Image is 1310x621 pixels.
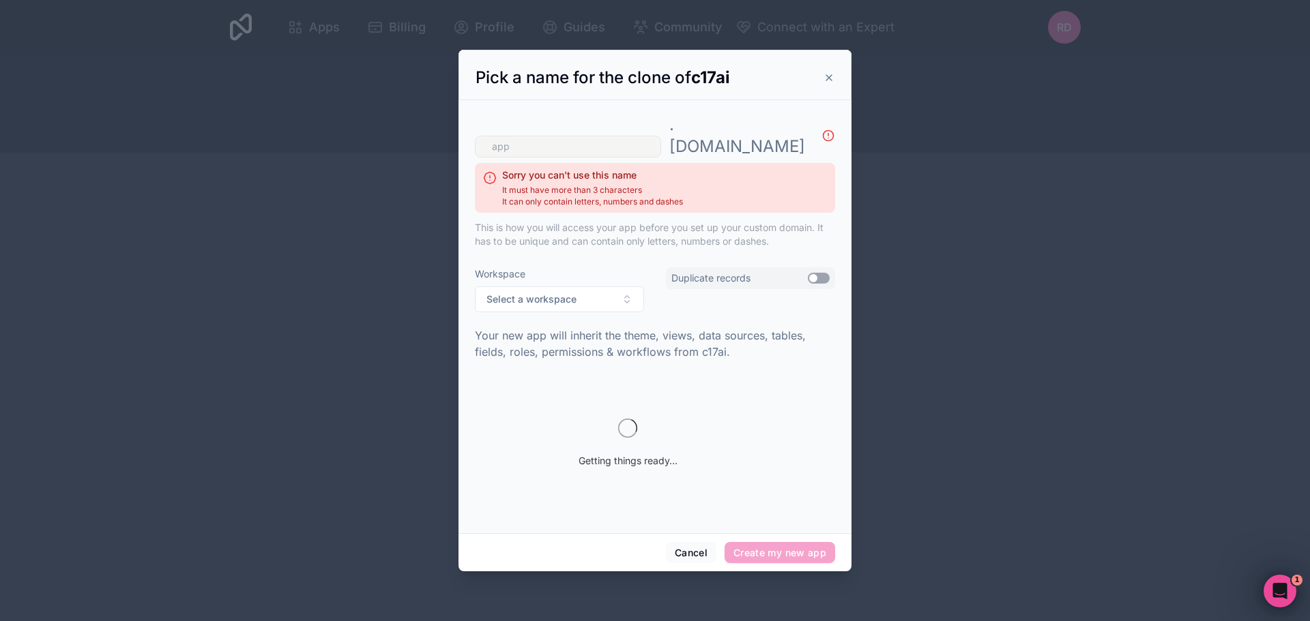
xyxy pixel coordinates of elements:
[475,221,835,248] p: This is how you will access your app before you set up your custom domain. It has to be unique an...
[475,327,835,360] p: Your new app will inherit the theme, views, data sources, tables, fields, roles, permissions & wo...
[502,185,683,196] span: It must have more than 3 characters
[671,271,751,285] label: Duplicate records
[691,67,730,87] strong: c17ai
[476,67,730,87] span: Pick a name for the clone of
[475,136,661,157] input: app
[486,292,577,306] span: Select a workspace
[502,196,683,207] span: It can only contain letters, numbers and dashes
[475,286,644,312] button: Select Button
[1264,575,1296,607] iframe: Intercom live chat
[1292,575,1302,586] span: 1
[475,267,644,281] span: Workspace
[579,454,678,468] span: Getting things ready...
[669,114,805,157] p: . [DOMAIN_NAME]
[666,542,716,564] button: Cancel
[502,168,683,182] h2: Sorry you can't use this name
